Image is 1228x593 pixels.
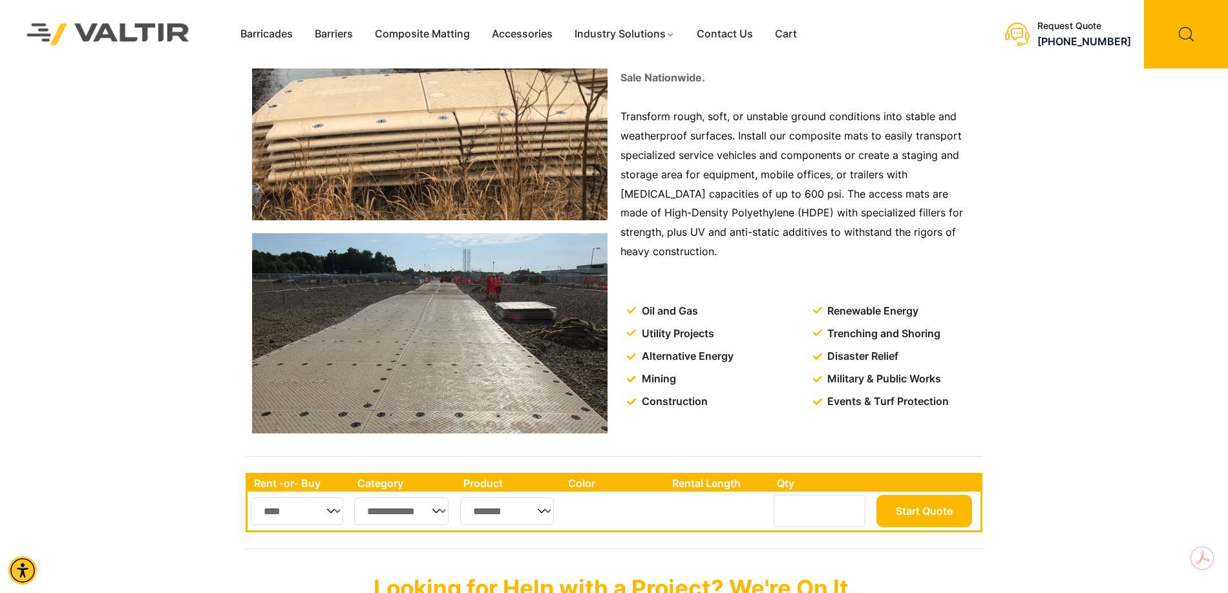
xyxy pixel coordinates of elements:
[764,25,808,44] a: Cart
[639,324,714,344] span: Utility Projects
[460,497,554,525] select: Single select
[639,347,734,366] span: Alternative Energy
[562,475,666,492] th: Color
[251,497,343,525] select: Single select
[770,475,873,492] th: Qty
[666,475,770,492] th: Rental Length
[564,25,686,44] a: Industry Solutions
[248,475,351,492] th: Rent -or- Buy
[457,475,562,492] th: Product
[686,25,764,44] a: Contact Us
[252,233,608,433] img: A long, flat pathway made of interlocking panels stretches across a construction site, with worke...
[351,475,457,492] th: Category
[824,392,949,411] span: Events & Turf Protection
[1037,35,1131,48] a: call (888) 496-3625
[824,324,940,344] span: Trenching and Shoring
[774,495,865,527] input: Number
[824,369,941,389] span: Military & Public Works
[304,25,364,44] a: Barriers
[824,347,898,366] span: Disaster Relief
[10,6,207,63] img: Valtir Rentals
[639,369,676,389] span: Mining
[8,556,37,585] div: Accessibility Menu
[354,497,449,525] select: Single select
[639,392,708,411] span: Construction
[620,107,976,262] p: Transform rough, soft, or unstable ground conditions into stable and weatherproof surfaces. Insta...
[481,25,564,44] a: Accessories
[824,302,918,321] span: Renewable Energy
[639,302,698,321] span: Oil and Gas
[229,25,304,44] a: Barricades
[364,25,481,44] a: Composite Matting
[876,495,972,527] button: Start Quote
[1037,21,1131,32] div: Request Quote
